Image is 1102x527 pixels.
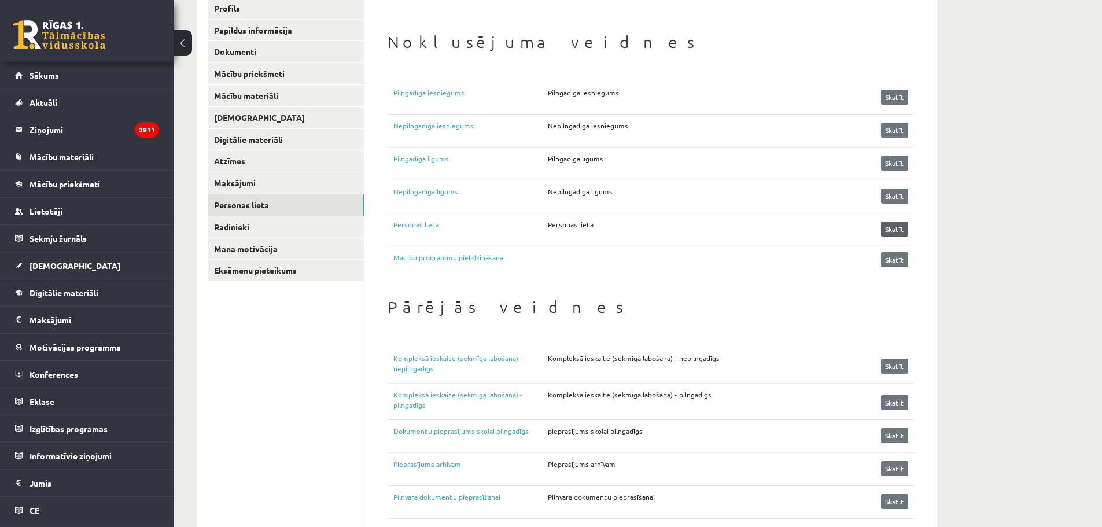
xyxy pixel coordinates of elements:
span: Aktuāli [30,97,57,108]
a: Mācību priekšmeti [208,63,364,84]
span: CE [30,505,39,515]
a: Izglītības programas [15,415,159,442]
a: Informatīvie ziņojumi [15,443,159,469]
a: Maksājumi [208,172,364,194]
span: Informatīvie ziņojumi [30,451,112,461]
span: Mācību priekšmeti [30,179,100,189]
a: [DEMOGRAPHIC_DATA] [15,252,159,279]
a: Rīgas 1. Tālmācības vidusskola [13,20,105,49]
a: Kompleksā ieskaite (sekmīga labošana) - pilngadīgs [393,389,548,410]
a: Digitālie materiāli [208,129,364,150]
a: Mācību materiāli [208,85,364,106]
a: Personas lieta [393,219,548,237]
p: Pilngadīgā iesniegums [548,87,619,98]
a: Sekmju žurnāls [15,225,159,252]
a: Skatīt [881,156,908,171]
a: Nepilngadīgā līgums [393,186,548,204]
a: Skatīt [881,123,908,138]
a: Lietotāji [15,198,159,224]
h1: Pārējās veidnes [388,297,914,317]
a: Skatīt [881,395,908,410]
a: Skatīt [881,90,908,105]
span: Mācību materiāli [30,152,94,162]
a: Eksāmenu pieteikums [208,260,364,281]
a: Pilngadīgā līgums [393,153,548,171]
p: Kompleksā ieskaite (sekmīga labošana) - pilngadīgs [548,389,712,400]
a: Skatīt [881,461,908,476]
a: Maksājumi [15,307,159,333]
p: Nepilngadīgā iesniegums [548,120,628,131]
span: Digitālie materiāli [30,288,98,298]
a: Ziņojumi3911 [15,116,159,143]
a: Skatīt [881,494,908,509]
span: Izglītības programas [30,423,108,434]
a: Personas lieta [208,194,364,216]
a: Jumis [15,470,159,496]
span: Sākums [30,70,59,80]
a: Skatīt [881,189,908,204]
a: CE [15,497,159,524]
a: Aktuāli [15,89,159,116]
span: Lietotāji [30,206,62,216]
h1: Noklusējuma veidnes [388,32,914,52]
a: Digitālie materiāli [15,279,159,306]
a: Radinieki [208,216,364,238]
p: Pilnvara dokumentu pieprasīšanai [548,492,655,502]
a: Motivācijas programma [15,334,159,360]
a: Mācību programmu pielīdzināšana [393,252,503,267]
a: Pilnvara dokumentu pieprasīšanai [393,492,548,509]
a: Papildus informācija [208,20,364,41]
p: pieprasījums skolai pilngadīgs [548,426,643,436]
a: Kompleksā ieskaite (sekmīga labošana) - nepilngadīgs [393,353,548,374]
a: Mācību materiāli [15,143,159,170]
a: Nepilngadīgā iesniegums [393,120,548,138]
a: Eklase [15,388,159,415]
a: Skatīt [881,252,908,267]
p: Pilngadīgā līgums [548,153,603,164]
a: Mācību priekšmeti [15,171,159,197]
a: Skatīt [881,359,908,374]
span: Eklase [30,396,54,407]
p: Personas lieta [548,219,594,230]
a: Atzīmes [208,150,364,172]
span: [DEMOGRAPHIC_DATA] [30,260,120,271]
a: Skatīt [881,428,908,443]
a: Dokumentu pieprasījums skolai pilngadīgs [393,426,548,443]
a: Skatīt [881,222,908,237]
span: Sekmju žurnāls [30,233,87,244]
a: [DEMOGRAPHIC_DATA] [208,107,364,128]
i: 3911 [135,122,159,138]
legend: Ziņojumi [30,116,159,143]
legend: Maksājumi [30,307,159,333]
a: Pilngadīgā iesniegums [393,87,548,105]
a: Sākums [15,62,159,89]
a: Pieprasījums arhīvam [393,459,548,476]
span: Motivācijas programma [30,342,121,352]
a: Dokumenti [208,41,364,62]
span: Jumis [30,478,51,488]
a: Konferences [15,361,159,388]
p: Kompleksā ieskaite (sekmīga labošana) - nepilngadīgs [548,353,720,363]
span: Konferences [30,369,78,379]
p: Nepilngadīgā līgums [548,186,613,197]
a: Mana motivācija [208,238,364,260]
p: Pieprasījums arhīvam [548,459,616,469]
